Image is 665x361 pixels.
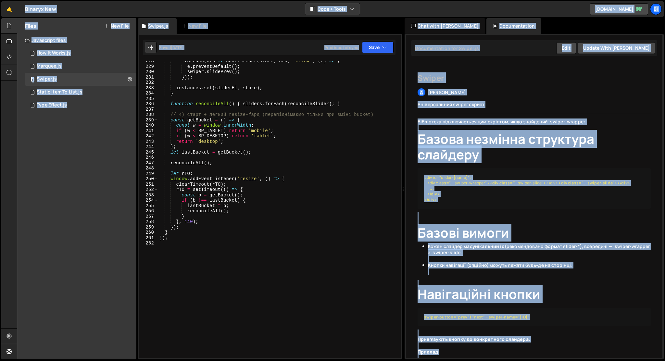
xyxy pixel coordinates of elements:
div: Бібліотека підключається цим скріптом, якщо знайдений .swiper-wrapper. [418,118,651,131]
div: 236 [139,101,158,107]
div: Chat with [PERSON_NAME] [405,18,485,34]
strong: Приклад [418,349,438,355]
div: 246 [139,155,158,160]
div: 238 [139,112,158,118]
div: 255 [139,203,158,209]
div: 260 [139,230,158,235]
div: Saved [159,45,184,50]
div: 256 [139,208,158,214]
h1: Базова незмінна структура слайдеру [418,131,651,162]
pre: <div id="slider-[name]"> <div class="... swiper-wrapper"> swiper-slide"></div> [418,168,651,209]
div: 235 [139,96,158,102]
button: Update with [PERSON_NAME] [578,42,655,54]
div: 232 [139,80,158,85]
div: 258 [139,219,158,225]
div: 253 [139,193,158,198]
div: 251 [139,182,158,187]
div: 229 [139,64,158,69]
div: 261 [139,235,158,241]
div: 237 [139,107,158,112]
span: [PERSON_NAME] [428,89,466,95]
div: 16013/43845.js [25,47,136,60]
strong: <div class="... [490,180,518,186]
div: 240 [139,123,158,128]
div: 257 [139,214,158,219]
button: New File [104,23,129,29]
div: Swiper.js [37,76,57,82]
div: 16013/42871.js [25,99,136,112]
div: 262 [139,241,158,246]
div: Binaryx New [25,5,56,13]
div: 228 [139,58,158,64]
div: [DATE] [171,45,184,50]
div: 252 [139,187,158,193]
li: Кнопки навігації (опційно) можуть лежати будь-де на сторінці. [428,262,651,275]
strong: <div class="... swiper-slide"></div> ... </div> </div> [424,180,630,202]
span: Універсальний swiper скрипт [418,101,484,107]
button: Code + Tools [305,3,360,15]
div: 239 [139,118,158,123]
div: 249 [139,171,158,177]
div: Prod is out of sync [324,45,358,50]
a: [DOMAIN_NAME] [590,3,648,15]
div: Documentation for Swiper.js [413,45,479,51]
div: Marquee.js [37,63,62,69]
div: Type Effect.js [37,102,67,108]
div: 245 [139,150,158,155]
button: Save [362,42,394,53]
div: 248 [139,166,158,171]
div: Swiper.js [148,23,168,29]
strong: Прив’язують кнопку до конкретного слайдера. [418,336,530,342]
div: 230 [139,69,158,75]
div: 241 [139,128,158,134]
div: Static Item To List.js [37,89,82,95]
div: Documentation [486,18,541,34]
div: 16013/43338.js [25,73,136,86]
div: 231 [139,75,158,80]
div: Javascript files [17,34,136,47]
div: 247 [139,160,158,166]
div: 233 [139,85,158,91]
div: 250 [139,176,158,182]
div: 254 [139,198,158,203]
a: 🤙 [1,1,17,17]
button: Edit [556,42,576,54]
strong: swiper-button="prev" | "next" + swiper-name="[ID]" [424,314,529,320]
h2: Files [25,22,37,30]
div: 234 [139,91,158,96]
h1: Навігаційні кнопки [418,286,651,302]
div: 242 [139,133,158,139]
a: Bi [650,3,662,15]
div: 16013/42868.js [25,60,136,73]
strong: унікальний id [472,243,505,249]
span: A [420,90,423,95]
span: 1 [31,77,34,82]
div: 259 [139,225,158,230]
div: 243 [139,139,158,144]
h2: Swiper [418,73,651,83]
div: How It Works.js [37,50,71,56]
li: Кожен слайдер має (рекомендовано формат slider-*), всередині — .swiper-wrapper з .swiper-slide. [428,243,651,262]
div: 244 [139,144,158,150]
div: New File [182,23,209,29]
div: 16013/43335.js [25,86,136,99]
h1: Базові вимоги [418,225,651,241]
